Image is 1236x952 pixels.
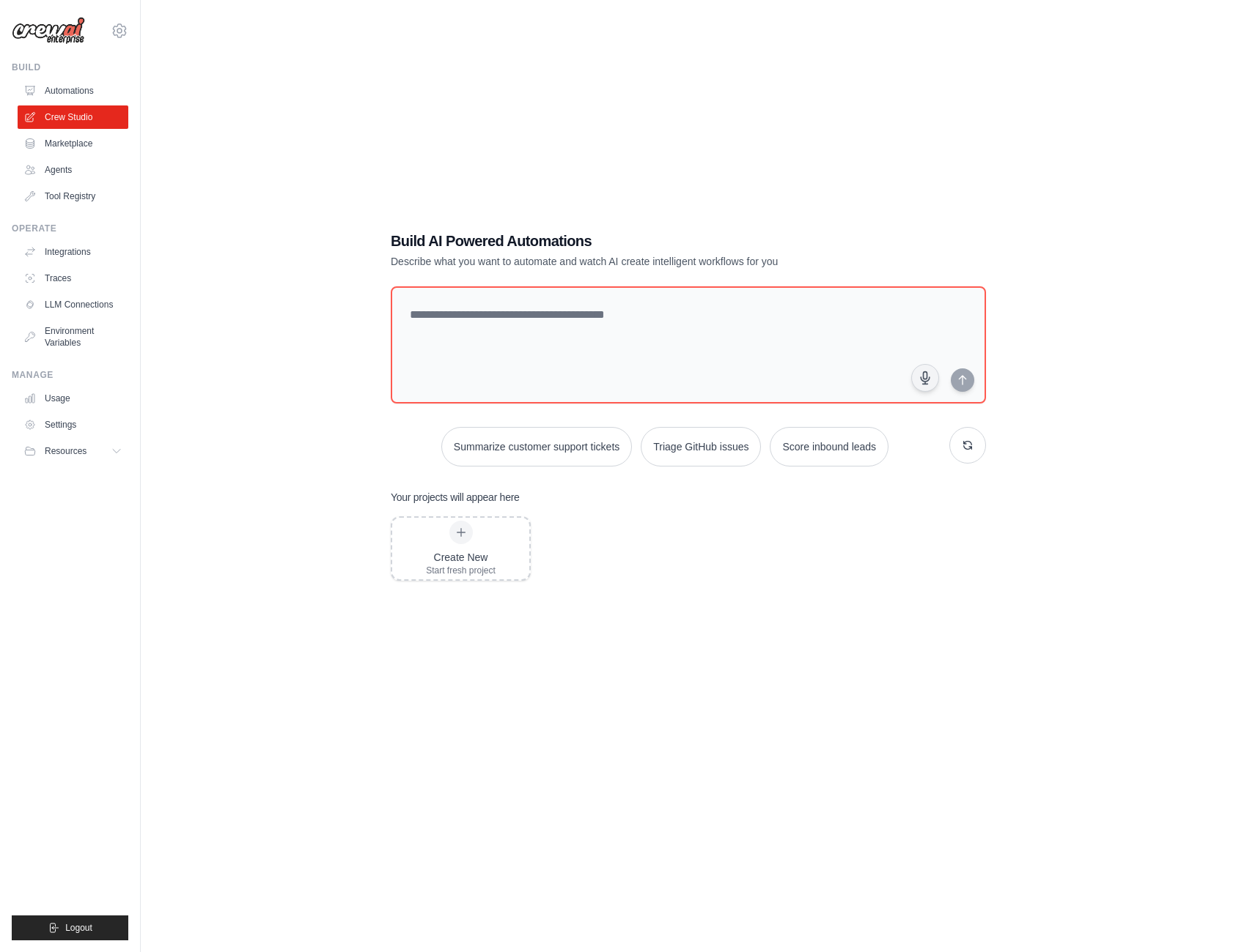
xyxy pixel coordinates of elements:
[18,319,128,354] a: Environment Variables
[12,62,128,73] div: Build
[12,915,128,940] button: Logout
[12,17,85,45] img: Logo
[391,231,883,251] h1: Build AI Powered Automations
[770,427,889,466] button: Score inbound leads
[18,387,128,410] a: Usage
[391,254,883,269] p: Describe what you want to automate and watch AI create intelligent workflows for you
[18,240,128,264] a: Integrations
[18,293,128,316] a: LLM Connections
[12,223,128,234] div: Operate
[18,79,128,103] a: Automations
[391,490,520,505] h3: Your projects will appear here
[12,369,128,381] div: Manage
[426,565,496,576] div: Start fresh project
[18,439,128,463] button: Resources
[641,427,761,466] button: Triage GitHub issues
[65,922,92,934] span: Logout
[18,105,128,129] a: Crew Studio
[18,413,128,436] a: Settings
[18,267,128,290] a: Traces
[18,185,128,208] a: Tool Registry
[45,445,87,457] span: Resources
[18,158,128,182] a: Agents
[426,550,496,565] div: Create New
[949,427,986,464] button: Get new suggestions
[911,364,939,392] button: Click to speak your automation idea
[18,132,128,155] a: Marketplace
[441,427,632,466] button: Summarize customer support tickets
